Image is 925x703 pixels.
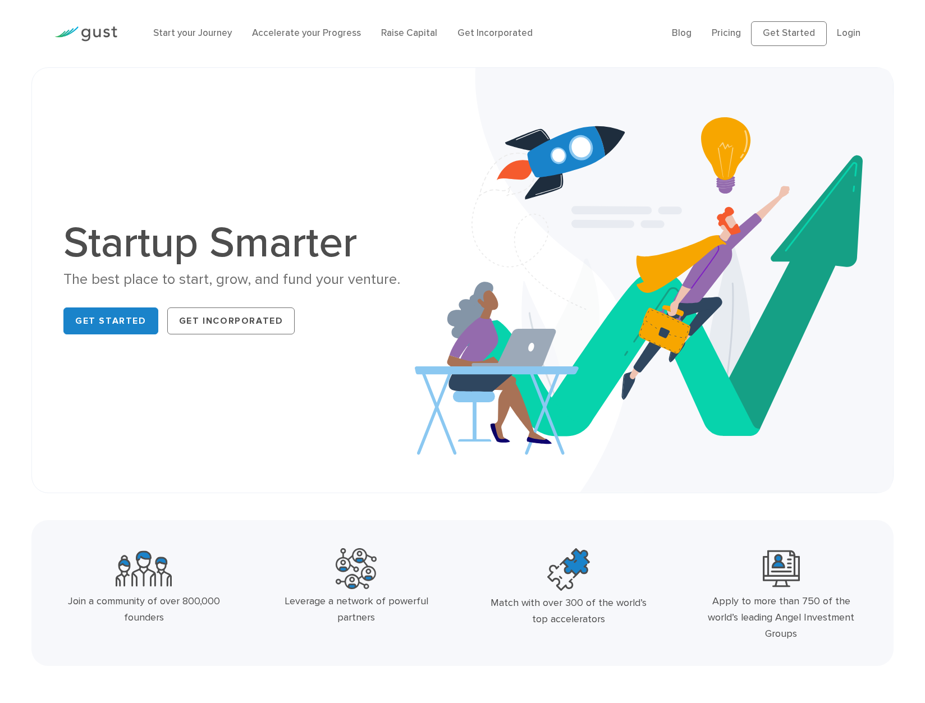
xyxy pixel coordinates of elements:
[547,548,590,591] img: Top Accelerators
[415,68,893,493] img: Startup Smarter Hero
[63,222,451,264] h1: Startup Smarter
[763,548,800,589] img: Leading Angel Investment
[336,548,377,589] img: Powerful Partners
[712,27,741,39] a: Pricing
[63,270,451,290] div: The best place to start, grow, and fund your venture.
[252,27,361,39] a: Accelerate your Progress
[457,27,533,39] a: Get Incorporated
[116,548,172,589] img: Community Founders
[672,27,692,39] a: Blog
[703,594,859,642] div: Apply to more than 750 of the world’s leading Angel Investment Groups
[66,594,222,626] div: Join a community of over 800,000 founders
[167,307,295,334] a: Get Incorporated
[491,595,647,628] div: Match with over 300 of the world’s top accelerators
[381,27,437,39] a: Raise Capital
[278,594,434,626] div: Leverage a network of powerful partners
[751,21,827,46] a: Get Started
[54,26,117,42] img: Gust Logo
[837,27,860,39] a: Login
[63,307,158,334] a: Get Started
[153,27,232,39] a: Start your Journey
